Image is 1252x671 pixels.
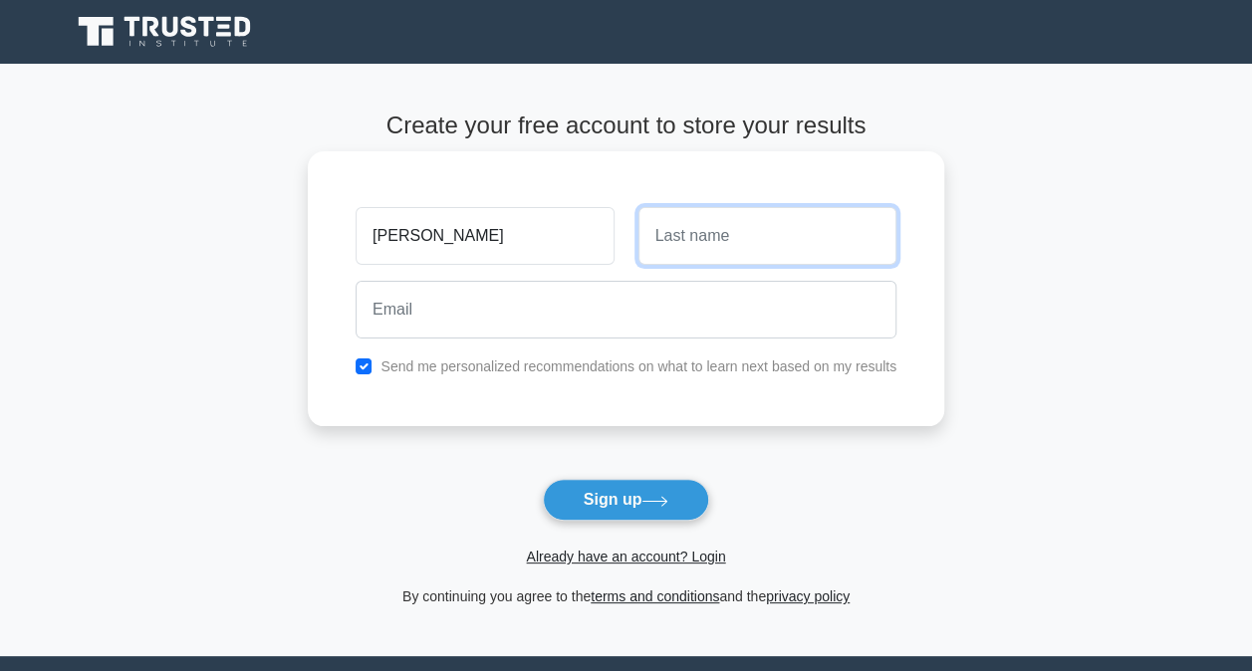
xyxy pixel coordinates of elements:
[296,584,956,608] div: By continuing you agree to the and the
[543,479,710,521] button: Sign up
[766,588,850,604] a: privacy policy
[380,358,896,374] label: Send me personalized recommendations on what to learn next based on my results
[308,112,944,140] h4: Create your free account to store your results
[356,207,614,265] input: First name
[526,549,725,564] a: Already have an account? Login
[356,281,896,338] input: Email
[591,588,719,604] a: terms and conditions
[638,207,896,265] input: Last name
